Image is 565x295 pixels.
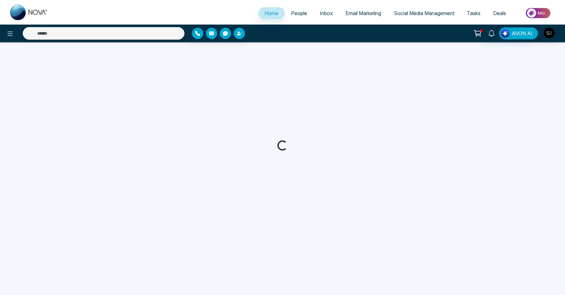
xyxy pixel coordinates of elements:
[291,10,307,16] span: People
[258,7,285,19] a: Home
[394,10,454,16] span: Social Media Management
[515,6,561,20] img: Market-place.gif
[387,7,461,19] a: Social Media Management
[461,7,487,19] a: Tasks
[493,10,506,16] span: Deals
[320,10,333,16] span: Inbox
[265,10,278,16] span: Home
[339,7,387,19] a: Email Marketing
[487,7,512,19] a: Deals
[499,27,538,39] button: AVON AI
[467,10,481,16] span: Tasks
[501,29,510,38] img: Lead Flow
[313,7,339,19] a: Inbox
[544,28,555,38] img: User Avatar
[512,30,533,37] span: AVON AI
[346,10,381,16] span: Email Marketing
[10,4,48,20] img: Nova CRM Logo
[285,7,313,19] a: People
